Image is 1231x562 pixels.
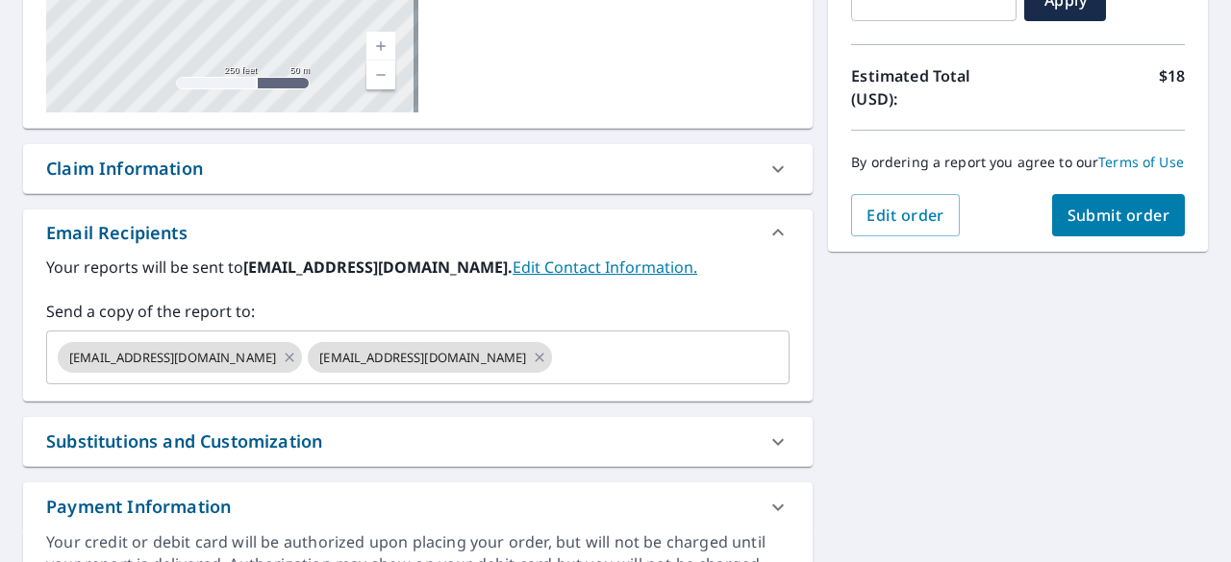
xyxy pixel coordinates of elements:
[243,257,513,278] b: [EMAIL_ADDRESS][DOMAIN_NAME].
[46,256,790,279] label: Your reports will be sent to
[1052,194,1186,236] button: Submit order
[23,144,813,193] div: Claim Information
[23,482,813,531] div: Payment Information
[366,61,395,89] a: Current Level 17, Zoom Out
[23,417,813,466] div: Substitutions and Customization
[46,494,231,520] div: Payment Information
[46,220,188,246] div: Email Recipients
[23,209,813,256] div: Email Recipients
[58,349,288,367] span: [EMAIL_ADDRESS][DOMAIN_NAME]
[308,349,538,367] span: [EMAIL_ADDRESS][DOMAIN_NAME]
[308,342,552,373] div: [EMAIL_ADDRESS][DOMAIN_NAME]
[1159,64,1185,110] p: $18
[46,428,322,454] div: Substitutions and Customization
[366,32,395,61] a: Current Level 17, Zoom In
[1068,205,1170,226] span: Submit order
[513,257,697,278] a: EditContactInfo
[851,64,1017,110] p: Estimated Total (USD):
[867,205,944,226] span: Edit order
[851,194,960,236] button: Edit order
[58,342,302,373] div: [EMAIL_ADDRESS][DOMAIN_NAME]
[46,300,790,323] label: Send a copy of the report to:
[851,154,1185,171] p: By ordering a report you agree to our
[46,156,203,182] div: Claim Information
[1098,153,1184,171] a: Terms of Use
